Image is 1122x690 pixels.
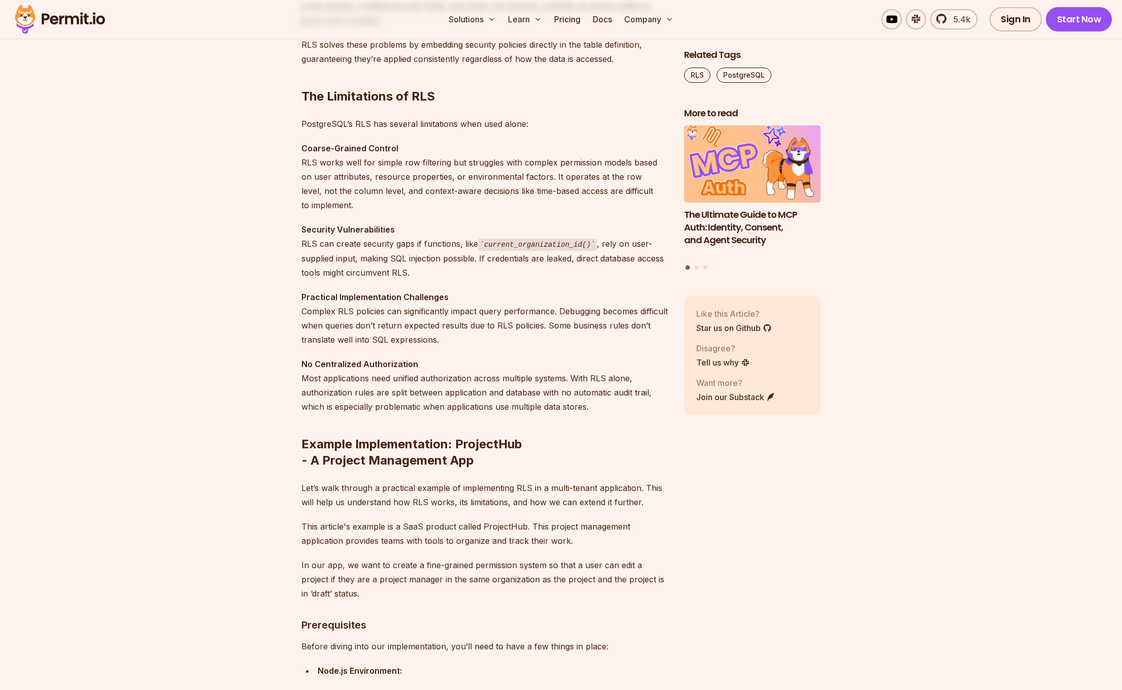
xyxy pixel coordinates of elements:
[504,9,546,29] button: Learn
[445,9,500,29] button: Solutions
[301,143,398,153] strong: Coarse-Grained Control
[696,391,775,403] a: Join our Substack
[990,7,1042,31] a: Sign In
[301,357,668,414] p: Most applications need unified authorization across multiple systems. With RLS alone, authorizati...
[301,224,395,235] strong: Security Vulnerabilities
[703,266,707,270] button: Go to slide 3
[696,377,775,389] p: Want more?
[301,519,668,548] p: This article's example is a SaaS product called ProjectHub. This project management application p...
[696,322,772,334] a: Star us on Github
[301,639,668,653] p: Before diving into our implementation, you’ll need to have a few things in place:
[301,396,668,469] h2: Example Implementation: ProjectHub - A Project Management App
[684,126,821,203] img: The Ultimate Guide to MCP Auth: Identity, Consent, and Agent Security
[478,239,597,251] code: current_organization_id()
[301,290,668,347] p: Complex RLS policies can significantly impact query performance. Debugging becomes difficult when...
[684,209,821,246] h3: The Ultimate Guide to MCP Auth: Identity, Consent, and Agent Security
[696,356,750,369] a: Tell us why
[684,126,821,259] a: The Ultimate Guide to MCP Auth: Identity, Consent, and Agent SecurityThe Ultimate Guide to MCP Au...
[10,2,110,37] img: Permit logo
[1046,7,1112,31] a: Start Now
[301,48,668,105] h2: The Limitations of RLS
[686,266,690,270] button: Go to slide 1
[301,117,668,131] p: PostgreSQL’s RLS has several limitations when used alone:
[301,292,449,302] strong: Practical Implementation Challenges
[696,308,772,320] p: Like this Article?
[695,266,699,270] button: Go to slide 2
[301,141,668,212] p: RLS works well for simple row filtering but struggles with complex permission models based on use...
[301,481,668,509] p: Let’s walk through a practical example of implementing RLS in a multi-tenant application. This wi...
[684,126,821,272] div: Posts
[717,68,771,83] a: PostgreSQL
[947,13,970,25] span: 5.4k
[589,9,616,29] a: Docs
[301,222,668,280] p: RLS can create security gaps if functions, like , rely on user-supplied input, making SQL injecti...
[301,558,668,601] p: In our app, we want to create a fine-grained permission system so that a user can edit a project ...
[930,9,977,29] a: 5.4k
[684,126,821,259] li: 1 of 3
[301,359,418,369] strong: No Centralized Authorization
[318,666,402,676] strong: Node.js Environment:
[620,9,677,29] button: Company
[696,342,750,354] p: Disagree?
[301,38,668,66] p: RLS solves these problems by embedding security policies directly in the table definition, guaran...
[301,617,668,633] h3: Prerequisites
[550,9,585,29] a: Pricing
[684,68,710,83] a: RLS
[684,49,821,61] h2: Related Tags
[684,107,821,120] h2: More to read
